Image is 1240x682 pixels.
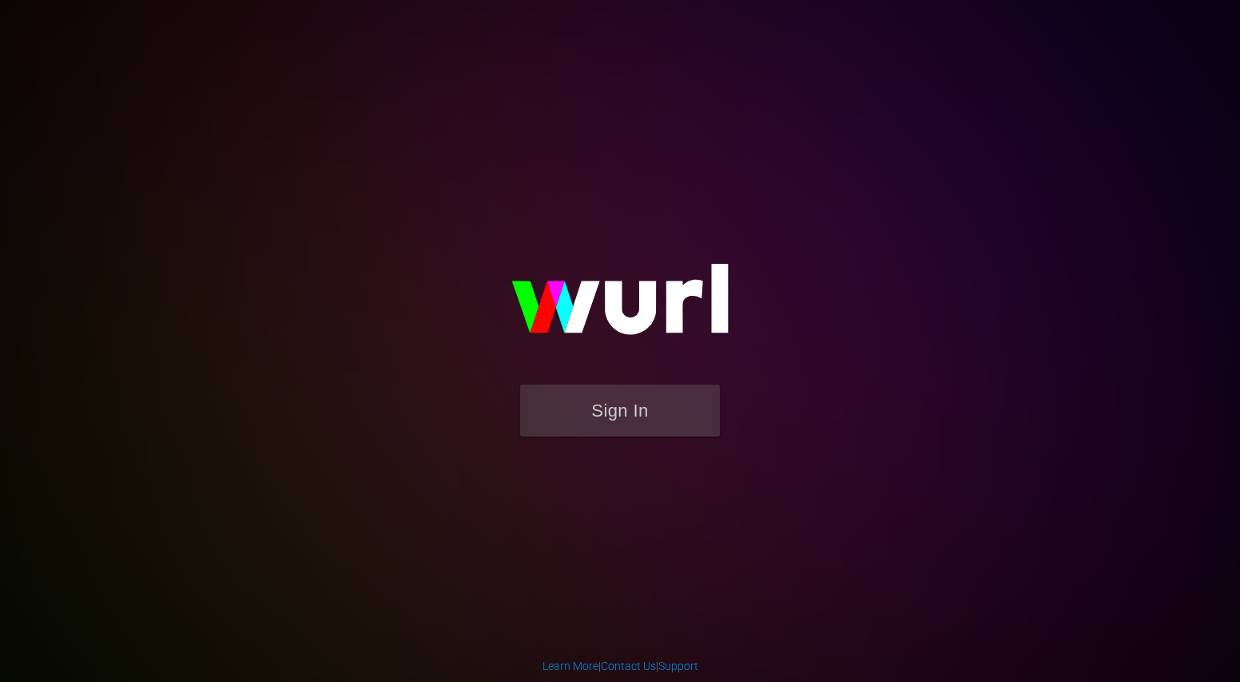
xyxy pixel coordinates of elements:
[542,658,698,674] div: | |
[520,385,720,437] button: Sign In
[460,229,780,385] img: wurl-logo-on-black-223613ac3d8ba8fe6dc639794a292ebdb59501304c7dfd60c99c58986ef67473.svg
[658,660,698,672] a: Support
[542,660,598,672] a: Learn More
[601,660,656,672] a: Contact Us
